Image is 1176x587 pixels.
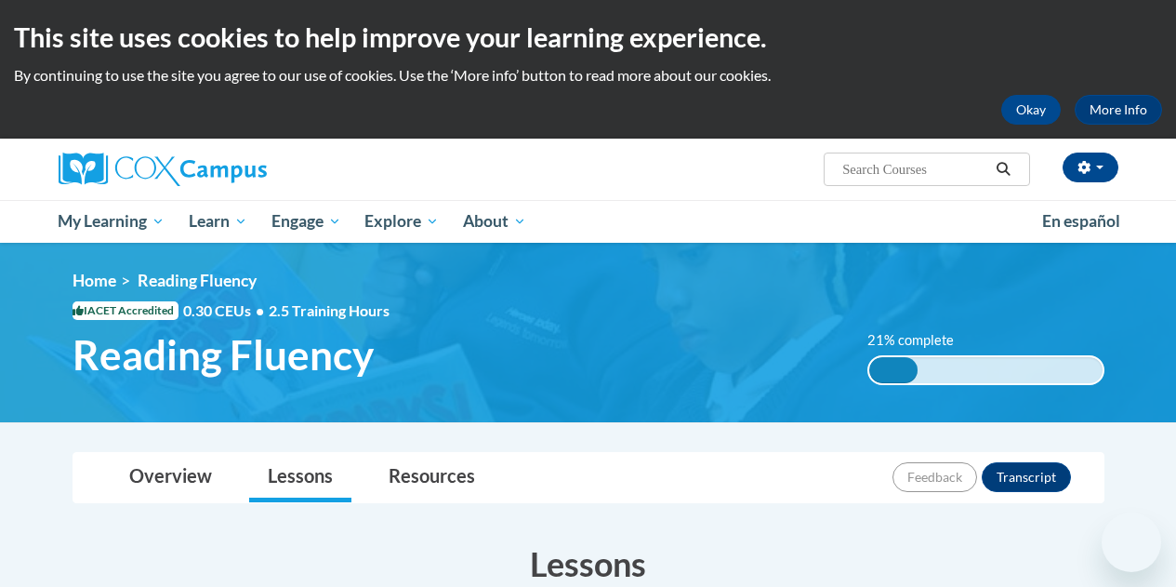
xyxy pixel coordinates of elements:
[271,210,341,233] span: Engage
[111,453,231,502] a: Overview
[892,462,977,492] button: Feedback
[73,301,178,320] span: IACET Accredited
[249,453,351,502] a: Lessons
[867,330,974,351] label: 21% complete
[73,330,374,380] span: Reading Fluency
[14,19,1162,56] h2: This site uses cookies to help improve your learning experience.
[370,453,494,502] a: Resources
[1063,153,1118,182] button: Account Settings
[256,301,264,319] span: •
[463,210,526,233] span: About
[364,210,439,233] span: Explore
[1030,202,1132,241] a: En español
[1001,95,1061,125] button: Okay
[989,158,1017,180] button: Search
[138,271,257,290] span: Reading Fluency
[46,200,178,243] a: My Learning
[14,65,1162,86] p: By continuing to use the site you agree to our use of cookies. Use the ‘More info’ button to read...
[1102,513,1161,572] iframe: Button to launch messaging window
[59,153,393,186] a: Cox Campus
[59,153,267,186] img: Cox Campus
[45,200,1132,243] div: Main menu
[73,540,1104,587] h3: Lessons
[1075,95,1162,125] a: More Info
[58,210,165,233] span: My Learning
[352,200,451,243] a: Explore
[1042,211,1120,231] span: En español
[73,271,116,290] a: Home
[177,200,259,243] a: Learn
[451,200,538,243] a: About
[995,163,1011,177] i: 
[869,357,918,383] div: 21% complete
[269,301,390,319] span: 2.5 Training Hours
[840,158,989,180] input: Search Courses
[982,462,1071,492] button: Transcript
[259,200,353,243] a: Engage
[183,300,269,321] span: 0.30 CEUs
[189,210,247,233] span: Learn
